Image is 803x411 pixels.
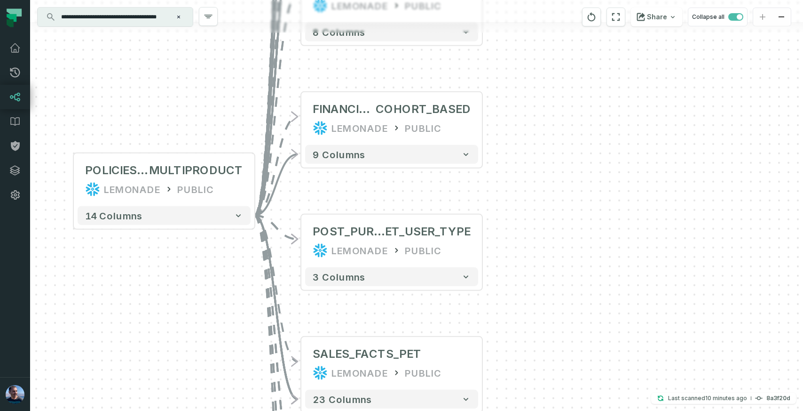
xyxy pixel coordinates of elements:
[174,12,183,22] button: Clear search query
[376,102,471,117] span: COHORT_BASED
[331,121,388,136] div: LEMONADE
[254,154,298,216] g: Edge from 8c8e68150f3a410d6112780462dfb52d to 8000817d2ef79eace6bcd1d1af8f63e5
[254,216,298,362] g: Edge from 8c8e68150f3a410d6112780462dfb52d to ee14e54442ad75b8ca7dbbab9fd4023a
[313,149,365,160] span: 9 columns
[772,8,791,26] button: zoom out
[313,102,376,117] span: FINANCIAL_EVENTS_
[313,347,422,362] div: SALES_FACTS_PET
[313,102,471,117] div: FINANCIAL_EVENTS_COHORT_BASED
[705,395,747,402] relative-time: Sep 10, 2025, 10:47 AM EDT
[331,243,388,258] div: LEMONADE
[149,163,243,178] span: MULTIPRODUCT
[313,394,372,405] span: 23 columns
[313,224,385,239] span: POST_PURCHASE_P
[254,216,298,239] g: Edge from 8c8e68150f3a410d6112780462dfb52d to ddf59570ad45d271e82bc6f6afe2a0c2
[651,393,796,404] button: Last scanned[DATE] 10:47:36 AM8a3f20d
[85,163,243,178] div: POLICIES_USER_STATUS_CHANGES_MULTIPRODUCT
[313,271,365,282] span: 3 columns
[405,121,441,136] div: PUBLIC
[85,163,149,178] span: POLICIES_USER_STATUS_CHANGES_
[254,117,298,216] g: Edge from 8c8e68150f3a410d6112780462dfb52d to 8000817d2ef79eace6bcd1d1af8f63e5
[85,210,142,221] span: 14 columns
[405,365,441,380] div: PUBLIC
[313,224,471,239] div: POST_PURCHASE_PET_USER_TYPE
[313,26,365,38] span: 8 columns
[6,385,24,404] img: avatar of Tal Kurnas
[631,8,682,26] button: Share
[254,216,298,399] g: Edge from 8c8e68150f3a410d6112780462dfb52d to ee14e54442ad75b8ca7dbbab9fd4023a
[766,395,790,401] h4: 8a3f20d
[177,182,214,197] div: PUBLIC
[405,243,441,258] div: PUBLIC
[688,8,748,26] button: Collapse all
[104,182,160,197] div: LEMONADE
[668,394,747,403] p: Last scanned
[331,365,388,380] div: LEMONADE
[385,224,471,239] span: ET_USER_TYPE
